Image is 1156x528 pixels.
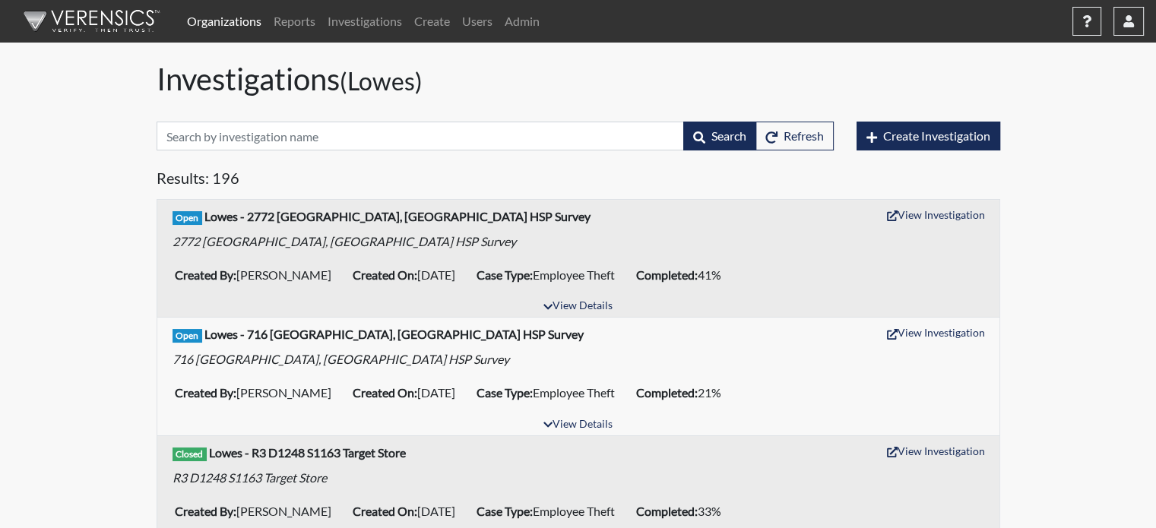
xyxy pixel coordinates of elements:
[537,296,619,317] button: View Details
[880,203,992,226] button: View Investigation
[347,263,470,287] li: [DATE]
[408,6,456,36] a: Create
[537,415,619,435] button: View Details
[173,470,327,485] em: R3 D1248 S1163 Target Store
[630,263,736,287] li: 41%
[268,6,321,36] a: Reports
[173,211,203,225] span: Open
[477,504,533,518] b: Case Type:
[711,128,746,143] span: Search
[347,499,470,523] li: [DATE]
[470,381,630,405] li: Employee Theft
[173,234,516,248] em: 2772 [GEOGRAPHIC_DATA], [GEOGRAPHIC_DATA] HSP Survey
[470,263,630,287] li: Employee Theft
[169,381,347,405] li: [PERSON_NAME]
[630,499,736,523] li: 33%
[784,128,824,143] span: Refresh
[883,128,990,143] span: Create Investigation
[456,6,499,36] a: Users
[157,61,1000,97] h1: Investigations
[636,504,698,518] b: Completed:
[175,385,236,400] b: Created By:
[173,447,207,461] span: Closed
[353,385,417,400] b: Created On:
[477,267,533,282] b: Case Type:
[321,6,408,36] a: Investigations
[630,381,736,405] li: 21%
[204,327,584,341] b: Lowes - 716 [GEOGRAPHIC_DATA], [GEOGRAPHIC_DATA] HSP Survey
[181,6,268,36] a: Organizations
[169,499,347,523] li: [PERSON_NAME]
[175,504,236,518] b: Created By:
[347,381,470,405] li: [DATE]
[857,122,1000,150] button: Create Investigation
[157,122,684,150] input: Search by investigation name
[340,66,423,96] small: (Lowes)
[880,439,992,463] button: View Investigation
[353,504,417,518] b: Created On:
[173,329,203,343] span: Open
[470,499,630,523] li: Employee Theft
[636,267,698,282] b: Completed:
[175,267,236,282] b: Created By:
[477,385,533,400] b: Case Type:
[204,209,591,223] b: Lowes - 2772 [GEOGRAPHIC_DATA], [GEOGRAPHIC_DATA] HSP Survey
[353,267,417,282] b: Created On:
[157,169,1000,193] h5: Results: 196
[755,122,834,150] button: Refresh
[683,122,756,150] button: Search
[169,263,347,287] li: [PERSON_NAME]
[499,6,546,36] a: Admin
[880,321,992,344] button: View Investigation
[173,352,509,366] em: 716 [GEOGRAPHIC_DATA], [GEOGRAPHIC_DATA] HSP Survey
[209,445,406,460] b: Lowes - R3 D1248 S1163 Target Store
[636,385,698,400] b: Completed:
